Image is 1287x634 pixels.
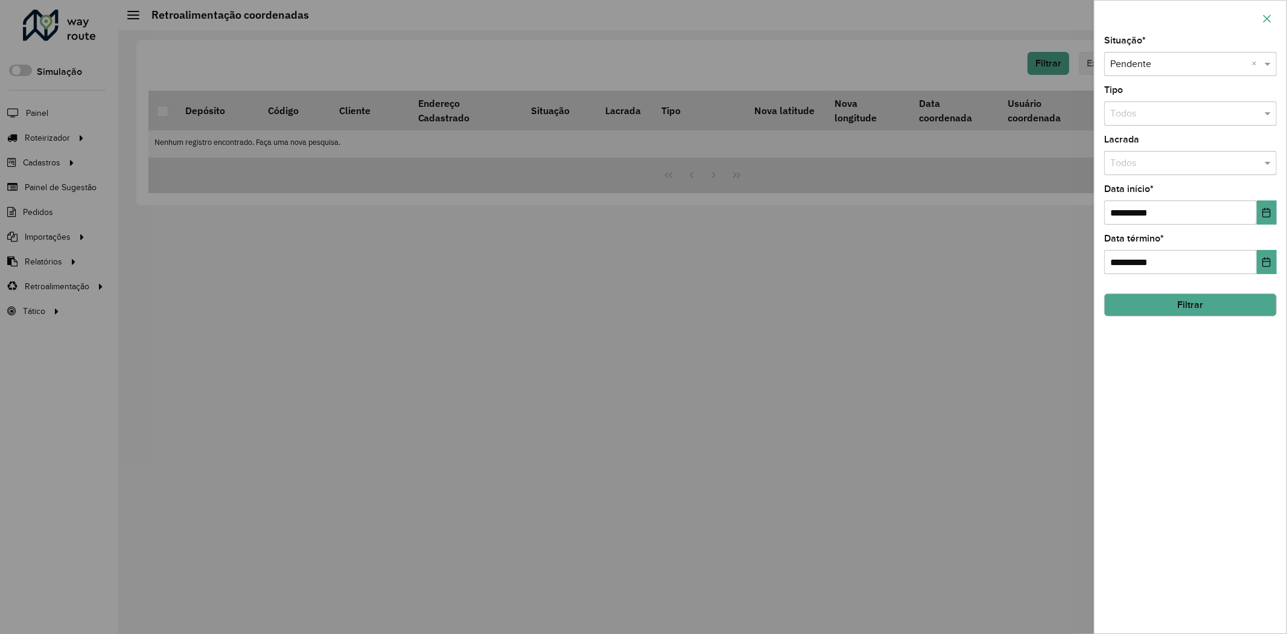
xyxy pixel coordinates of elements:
[1257,250,1277,274] button: Choose Date
[1104,293,1277,316] button: Filtrar
[1104,83,1123,97] label: Tipo
[1257,200,1277,225] button: Choose Date
[1104,231,1164,246] label: Data término
[1104,182,1154,196] label: Data início
[1104,132,1139,147] label: Lacrada
[1251,57,1262,71] span: Clear all
[1104,33,1146,48] label: Situação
